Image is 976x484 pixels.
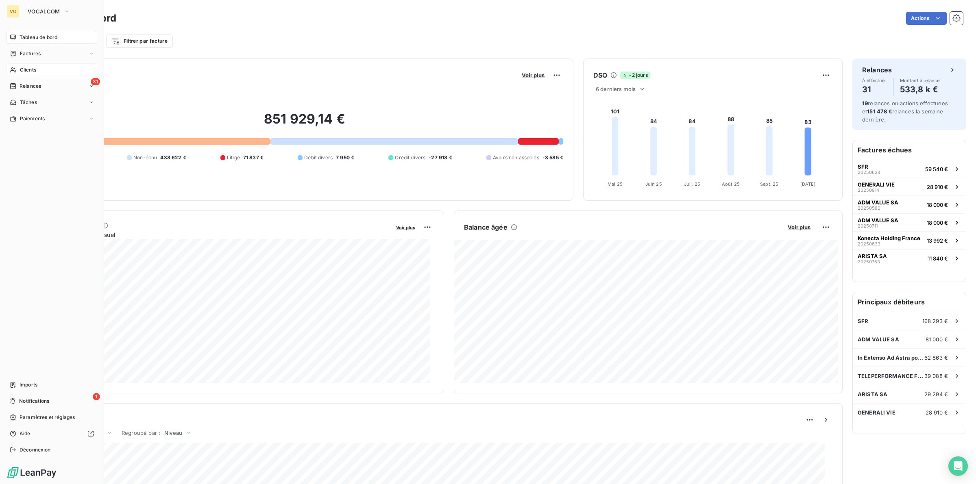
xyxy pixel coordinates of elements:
span: Montant à relancer [900,78,941,83]
span: Imports [20,381,37,389]
tspan: Juin 25 [645,181,662,187]
h6: Principaux débiteurs [853,292,966,312]
span: Débit divers [304,154,333,161]
span: 31 [91,78,100,85]
span: 1 [93,393,100,400]
span: ARISTA SA [858,253,887,259]
span: ADM VALUE SA [858,336,899,343]
span: ARISTA SA [858,391,887,397]
span: Relances [20,82,41,90]
h6: Relances [862,65,892,75]
h6: Factures échues [853,140,966,160]
span: GENERALI VIE [858,409,895,416]
a: Aide [7,427,97,440]
tspan: Sept. 25 [760,181,778,187]
span: 151 478 € [867,108,892,115]
tspan: Juil. 25 [684,181,700,187]
span: 20250753 [858,259,880,264]
button: Voir plus [394,224,418,231]
span: 62 863 € [924,354,948,361]
tspan: Mai 25 [608,181,623,187]
span: 11 840 € [928,255,948,262]
span: SFR [858,318,868,324]
span: 28 910 € [927,184,948,190]
span: 168 293 € [922,318,948,324]
img: Logo LeanPay [7,466,57,479]
span: Tâches [20,99,37,106]
button: Konecta Holding France2025063313 992 € [853,231,966,249]
span: 59 540 € [925,166,948,172]
span: Notifications [19,397,49,405]
span: 19 [862,100,868,106]
span: -3 585 € [542,154,563,161]
span: VOCALCOM [28,8,60,15]
span: 20250711 [858,224,878,228]
button: ADM VALUE SA2025058018 000 € [853,195,966,213]
span: GENERALI VIE [858,181,895,188]
span: Aide [20,430,30,437]
h6: Balance âgée [464,222,508,232]
span: 20250634 [858,170,880,175]
span: ADM VALUE SA [858,199,898,206]
span: Paiements [20,115,45,122]
span: 28 910 € [926,409,948,416]
span: Voir plus [788,224,810,230]
span: Factures [20,50,41,57]
span: -27 918 € [429,154,452,161]
button: GENERALI VIE2025091428 910 € [853,178,966,195]
span: Litige [227,154,240,161]
h4: 31 [862,83,887,96]
span: 29 294 € [924,391,948,397]
span: 438 622 € [160,154,186,161]
button: Actions [906,12,947,25]
span: Regroupé par : [122,430,160,436]
span: 20250914 [858,188,879,193]
span: Non-échu [133,154,157,161]
span: 18 000 € [927,219,948,226]
span: Déconnexion [20,446,51,454]
span: 6 derniers mois [596,86,636,92]
span: In Extenso Ad Astra pour CIVAD Blancheporte [858,354,924,361]
span: 39 088 € [924,373,948,379]
span: 7 950 € [336,154,354,161]
span: 20250633 [858,241,880,246]
span: Voir plus [522,72,545,78]
span: TELEPERFORMANCE France [858,373,924,379]
h4: 533,8 k € [900,83,941,96]
button: SFR2025063459 540 € [853,160,966,178]
span: Chiffre d'affaires mensuel [46,230,390,239]
span: Konecta Holding France [858,235,920,241]
h6: DSO [593,70,607,80]
h2: 851 929,14 € [46,111,563,135]
span: Tableau de bord [20,34,57,41]
button: ADM VALUE SA2025071118 000 € [853,213,966,231]
span: relances ou actions effectuées et relancés la semaine dernière. [862,100,948,123]
span: Clients [20,66,36,74]
span: Avoirs non associés [493,154,539,161]
span: 18 000 € [927,202,948,208]
span: 71 837 € [243,154,264,161]
span: 81 000 € [926,336,948,343]
span: Niveau [164,430,182,436]
button: ARISTA SA2025075311 840 € [853,249,966,267]
span: -2 jours [620,72,650,79]
button: Filtrer par facture [106,35,173,48]
span: À effectuer [862,78,887,83]
button: Voir plus [519,72,547,79]
span: Crédit divers [395,154,425,161]
span: Voir plus [396,225,415,230]
div: Open Intercom Messenger [948,456,968,476]
span: ADM VALUE SA [858,217,898,224]
span: Paramètres et réglages [20,414,75,421]
span: SFR [858,163,868,170]
span: 13 992 € [927,237,948,244]
tspan: Août 25 [722,181,740,187]
div: VO [7,5,20,18]
span: 20250580 [858,206,880,211]
tspan: [DATE] [800,181,816,187]
button: Voir plus [785,224,813,231]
